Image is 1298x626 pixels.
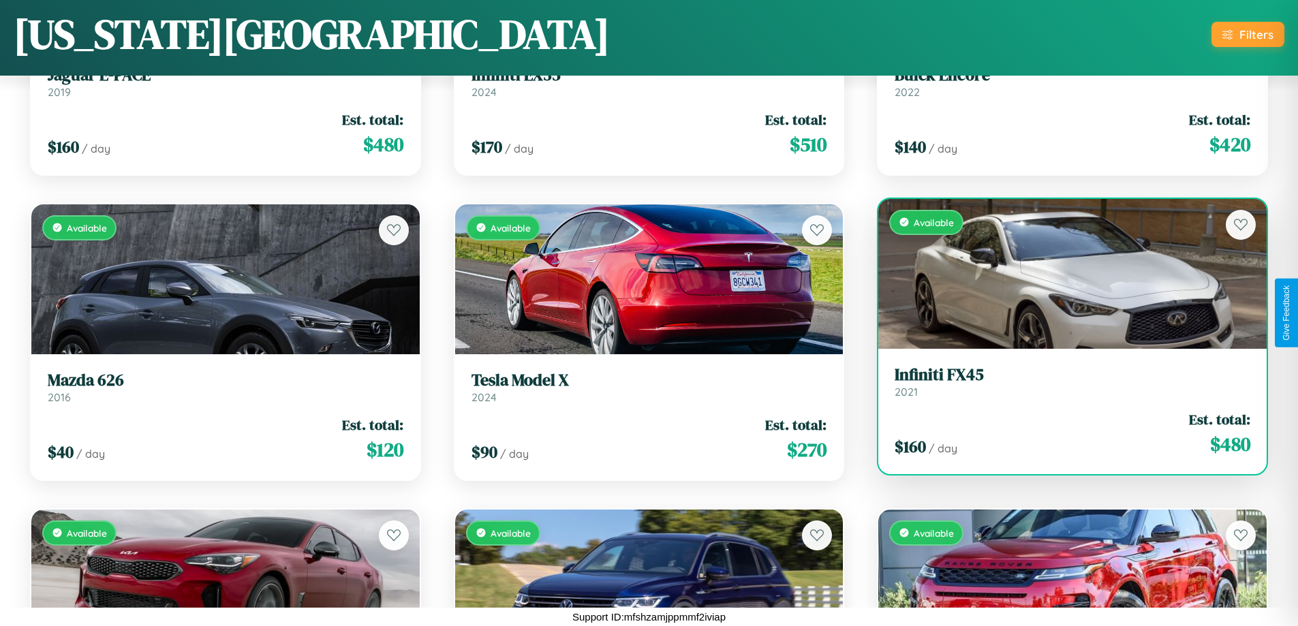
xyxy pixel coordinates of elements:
span: $ 480 [1210,431,1250,458]
span: / day [500,447,529,460]
a: Infiniti EX352024 [472,65,827,99]
span: $ 420 [1209,131,1250,158]
span: Est. total: [765,415,826,435]
span: 2016 [48,390,71,404]
span: 2024 [472,85,497,99]
h3: Buick Encore [895,65,1250,85]
span: / day [505,142,534,155]
p: Support ID: mfshzamjppmmf2iviap [572,608,726,626]
a: Tesla Model X2024 [472,371,827,404]
a: Jaguar E-PACE2019 [48,65,403,99]
span: / day [929,441,957,455]
span: $ 140 [895,136,926,158]
span: $ 510 [790,131,826,158]
h1: [US_STATE][GEOGRAPHIC_DATA] [14,6,610,62]
span: $ 270 [787,436,826,463]
span: Available [67,527,107,539]
h3: Infiniti EX35 [472,65,827,85]
span: / day [82,142,110,155]
div: Give Feedback [1282,285,1291,341]
span: $ 90 [472,441,497,463]
span: / day [929,142,957,155]
span: Est. total: [342,415,403,435]
span: Est. total: [765,110,826,129]
span: 2019 [48,85,71,99]
a: Infiniti FX452021 [895,365,1250,398]
h3: Tesla Model X [472,371,827,390]
span: Est. total: [1189,409,1250,429]
button: Filters [1211,22,1284,47]
span: 2024 [472,390,497,404]
a: Mazda 6262016 [48,371,403,404]
span: 2022 [895,85,920,99]
h3: Infiniti FX45 [895,365,1250,385]
h3: Jaguar E-PACE [48,65,403,85]
span: $ 160 [48,136,79,158]
span: $ 160 [895,435,926,458]
span: Est. total: [1189,110,1250,129]
h3: Mazda 626 [48,371,403,390]
span: Available [914,527,954,539]
span: / day [76,447,105,460]
span: Available [914,217,954,228]
a: Buick Encore2022 [895,65,1250,99]
span: Available [491,527,531,539]
span: Est. total: [342,110,403,129]
span: $ 40 [48,441,74,463]
span: 2021 [895,385,918,398]
span: Available [491,222,531,234]
span: Available [67,222,107,234]
div: Filters [1239,27,1273,42]
span: $ 170 [472,136,502,158]
span: $ 120 [367,436,403,463]
span: $ 480 [363,131,403,158]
